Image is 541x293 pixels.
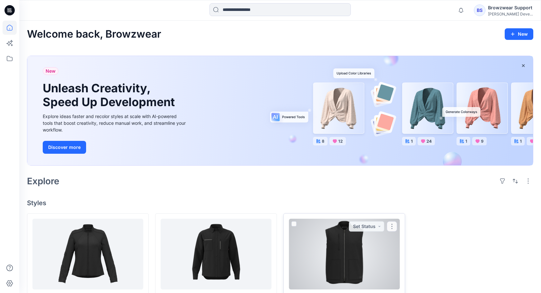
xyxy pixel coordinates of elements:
[27,176,59,186] h2: Explore
[27,28,161,40] h2: Welcome back, Browzwear
[27,199,533,207] h4: Styles
[43,141,86,154] button: Discover more
[505,28,533,40] button: New
[488,12,533,16] div: [PERSON_NAME] Development ...
[32,219,143,289] a: WOMEN’S LEATHER MESH HYBRID JACKET
[289,219,400,289] a: MENS CANVAS BOMBER VEST
[46,67,56,75] span: New
[474,5,485,16] div: BS
[488,4,533,12] div: Browzwear Support
[43,81,178,109] h1: Unleash Creativity, Speed Up Development
[43,113,187,133] div: Explore ideas faster and recolor styles at scale with AI-powered tools that boost creativity, red...
[161,219,271,289] a: MEN'S RIDING OVERSHIRT
[43,141,187,154] a: Discover more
